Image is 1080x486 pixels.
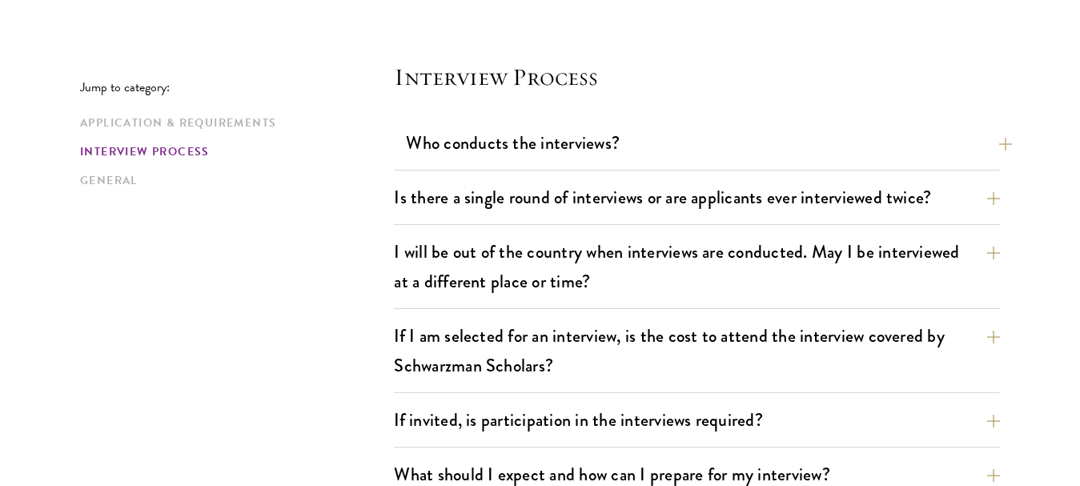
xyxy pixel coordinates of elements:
button: If I am selected for an interview, is the cost to attend the interview covered by Schwarzman Scho... [394,318,1000,384]
button: If invited, is participation in the interviews required? [394,402,1000,438]
a: Application & Requirements [80,114,384,131]
button: Is there a single round of interviews or are applicants ever interviewed twice? [394,179,1000,215]
button: I will be out of the country when interviews are conducted. May I be interviewed at a different p... [394,234,1000,299]
a: General [80,172,384,189]
button: Who conducts the interviews? [406,125,1012,161]
p: Jump to category: [80,80,394,94]
a: Interview Process [80,143,384,160]
h4: Interview Process [394,61,1000,93]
